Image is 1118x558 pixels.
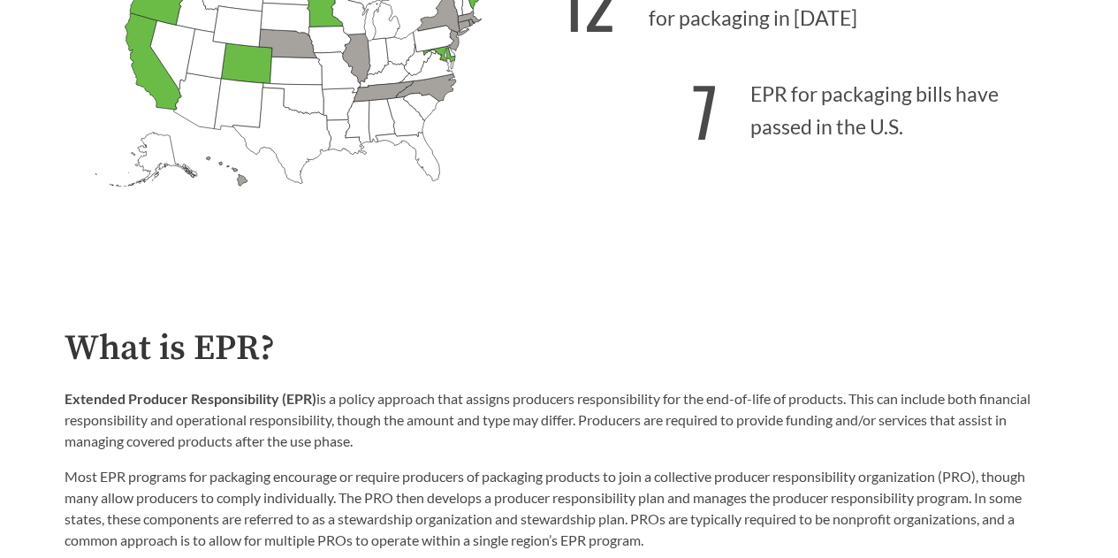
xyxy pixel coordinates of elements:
[559,51,1054,160] p: EPR for packaging bills have passed in the U.S.
[65,466,1054,551] p: Most EPR programs for packaging encourage or require producers of packaging products to join a co...
[65,390,316,407] strong: Extended Producer Responsibility (EPR)
[65,329,1054,369] h2: What is EPR?
[692,61,718,159] strong: 7
[65,388,1054,452] p: is a policy approach that assigns producers responsibility for the end-of-life of products. This ...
